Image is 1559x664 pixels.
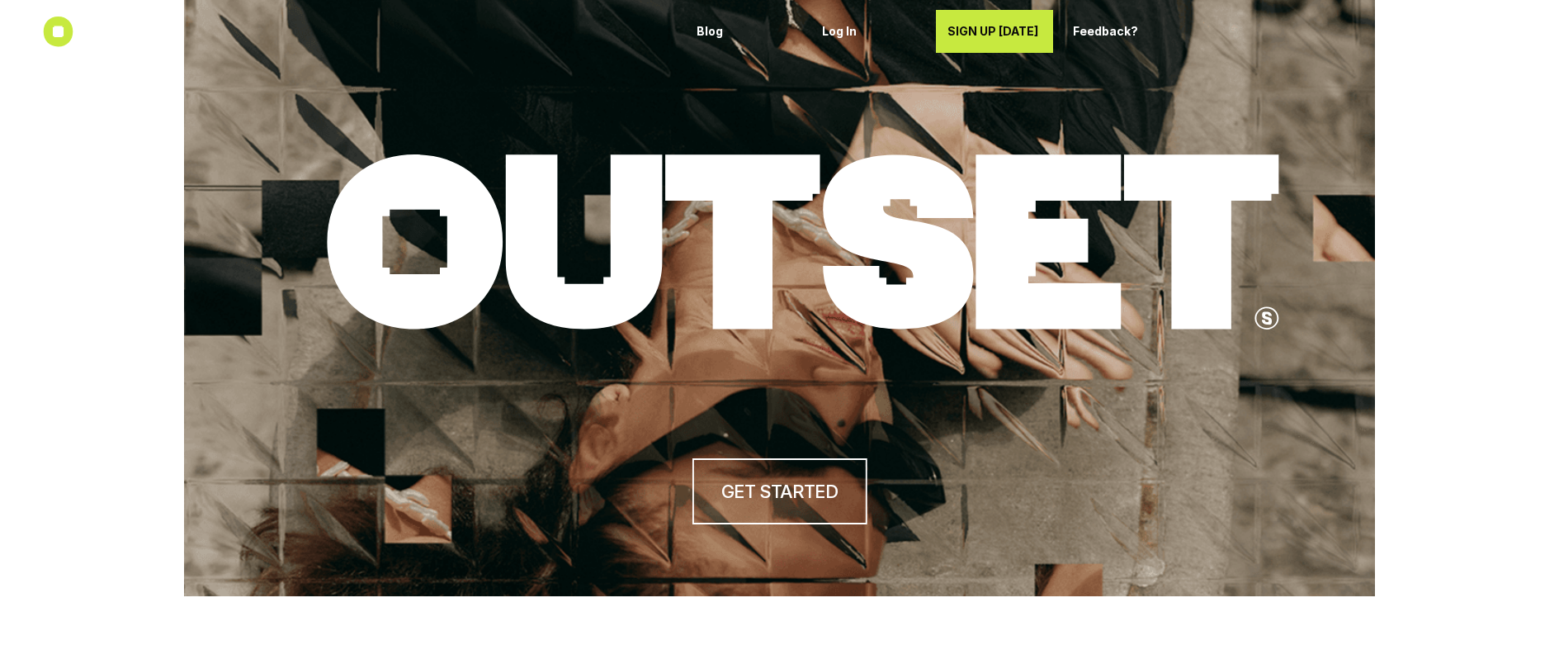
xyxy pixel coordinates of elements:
[692,458,867,524] a: GET STARTED
[685,10,802,53] a: Blog
[936,10,1053,53] a: SIGN UP [DATE]
[1061,10,1179,53] a: Feedback?
[810,10,928,53] a: Log In
[721,479,837,505] h4: GET STARTED
[1073,25,1167,39] p: Feedback?
[697,25,791,39] p: Blog
[822,25,916,39] p: Log In
[947,25,1042,39] p: SIGN UP [DATE]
